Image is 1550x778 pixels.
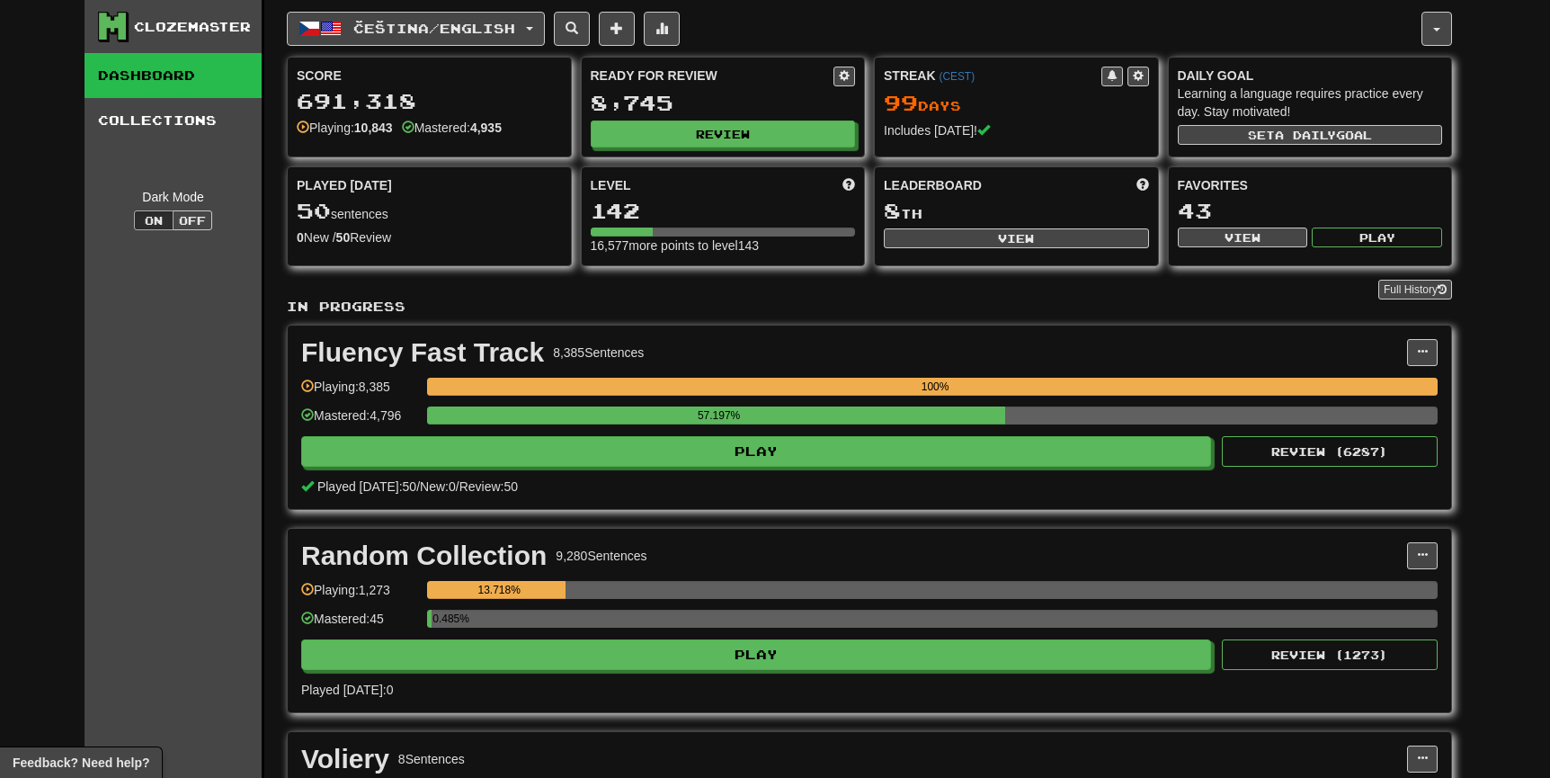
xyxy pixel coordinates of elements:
span: Level [591,176,631,194]
button: Off [173,210,212,230]
p: In Progress [287,298,1452,316]
span: Leaderboard [884,176,982,194]
span: 99 [884,90,918,115]
button: View [1178,228,1308,247]
div: Playing: [297,119,393,137]
button: View [884,228,1149,248]
a: Collections [85,98,262,143]
div: Fluency Fast Track [301,339,544,366]
div: th [884,200,1149,223]
span: 8 [884,198,901,223]
strong: 10,843 [354,121,393,135]
div: 100% [432,378,1438,396]
div: 8 Sentences [398,750,465,768]
button: Play [1312,228,1442,247]
span: Čeština / English [353,21,515,36]
span: Review: 50 [459,479,518,494]
span: Played [DATE]: 50 [317,479,416,494]
div: 691,318 [297,90,562,112]
button: Review (6287) [1222,436,1438,467]
div: Mastered: 4,796 [301,407,418,436]
div: Daily Goal [1178,67,1443,85]
button: Play [301,639,1211,670]
span: 50 [297,198,331,223]
button: On [134,210,174,230]
button: Review [591,121,856,148]
button: More stats [644,12,680,46]
div: Streak [884,67,1101,85]
div: Includes [DATE]! [884,121,1149,139]
div: Favorites [1178,176,1443,194]
div: Playing: 8,385 [301,378,418,407]
button: Review (1273) [1222,639,1438,670]
div: Day s [884,92,1149,115]
div: 142 [591,200,856,222]
span: Open feedback widget [13,754,149,772]
div: Playing: 1,273 [301,581,418,611]
button: Play [301,436,1211,467]
div: New / Review [297,228,562,246]
div: 8,745 [591,92,856,114]
span: / [416,479,420,494]
div: 9,280 Sentences [556,547,646,565]
span: Score more points to level up [842,176,855,194]
div: Mastered: 45 [301,610,418,639]
button: Čeština/English [287,12,545,46]
div: Voliery [301,746,389,773]
div: Clozemaster [134,18,251,36]
button: Seta dailygoal [1178,125,1443,145]
div: Dark Mode [98,188,248,206]
span: Played [DATE]: 0 [301,683,393,697]
span: New: 0 [420,479,456,494]
span: This week in points, UTC [1136,176,1149,194]
strong: 50 [336,230,351,245]
div: sentences [297,200,562,223]
button: Add sentence to collection [599,12,635,46]
div: Mastered: [402,119,502,137]
div: Learning a language requires practice every day. Stay motivated! [1178,85,1443,121]
div: Random Collection [301,542,547,569]
a: Full History [1378,280,1452,300]
div: Score [297,67,562,85]
div: Ready for Review [591,67,834,85]
div: 43 [1178,200,1443,222]
span: / [456,479,459,494]
strong: 0 [297,230,304,245]
strong: 4,935 [470,121,502,135]
div: 16,577 more points to level 143 [591,237,856,255]
span: Played [DATE] [297,176,392,194]
div: 57.197% [432,407,1005,425]
button: Search sentences [554,12,590,46]
a: (CEST) [939,70,975,83]
span: a daily [1275,129,1336,141]
a: Dashboard [85,53,262,98]
div: 13.718% [432,581,566,599]
div: 8,385 Sentences [553,344,644,362]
